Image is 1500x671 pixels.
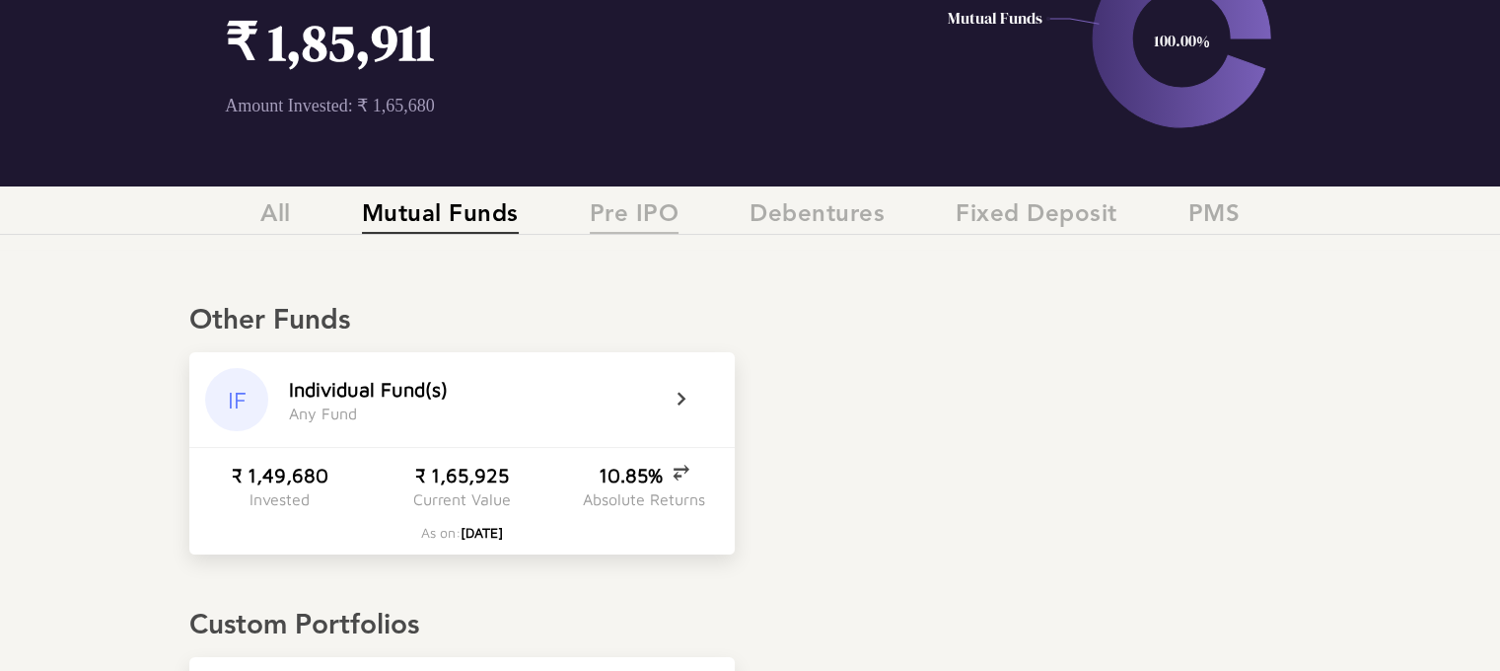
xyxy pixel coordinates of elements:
div: As on: [421,524,503,541]
div: Current Value [413,490,511,508]
span: All [260,201,291,234]
div: IF [205,368,268,431]
div: A n y F u n d [289,405,357,422]
div: Other Funds [189,305,1311,338]
p: Amount Invested: ₹ 1,65,680 [225,95,862,116]
span: Pre IPO [590,201,679,234]
span: Fixed Deposit [956,201,1117,234]
text: Mutual Funds [947,7,1041,29]
span: Mutual Funds [362,201,519,234]
span: Debentures [750,201,885,234]
div: Invested [250,490,310,508]
span: PMS [1188,201,1241,234]
span: [DATE] [461,524,503,541]
div: Absolute Returns [583,490,705,508]
div: 10.85% [599,464,689,486]
div: ₹ 1,65,925 [415,464,509,486]
div: I n d i v i d u a l F u n d ( s ) [289,378,448,401]
text: 100.00% [1153,30,1209,51]
div: ₹ 1,49,680 [232,464,328,486]
div: Custom Portfolios [189,610,1311,643]
h1: ₹ 1,85,911 [225,7,862,77]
